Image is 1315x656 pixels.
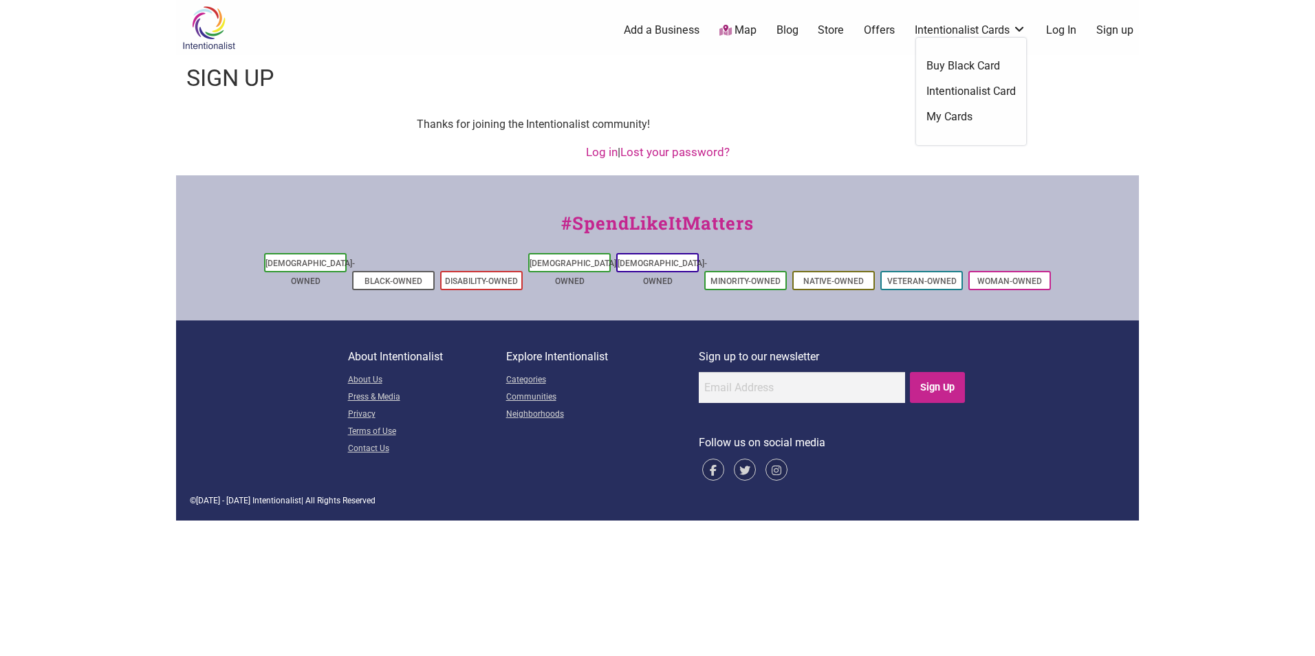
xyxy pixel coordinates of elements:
a: [DEMOGRAPHIC_DATA]-Owned [618,259,707,286]
h1: Sign up [186,62,274,95]
p: About Intentionalist [348,348,506,366]
a: About Us [348,372,506,389]
input: Email Address [699,372,905,403]
a: Disability-Owned [445,276,518,286]
img: Intentionalist [176,6,241,50]
div: | [190,144,1125,162]
a: Lost your password? [620,145,730,159]
div: © | All Rights Reserved [190,494,1125,507]
p: Explore Intentionalist [506,348,699,366]
p: Follow us on social media [699,434,968,452]
input: Sign Up [910,372,966,403]
a: Sign up [1096,23,1133,38]
a: [DEMOGRAPHIC_DATA]-Owned [530,259,619,286]
a: Press & Media [348,389,506,406]
a: Black-Owned [365,276,422,286]
a: Add a Business [624,23,699,38]
a: Map [719,23,757,39]
a: Minority-Owned [710,276,781,286]
a: Contact Us [348,441,506,458]
a: Buy Black Card [926,58,1016,74]
div: Thanks for joining the Intentionalist community! [417,116,898,133]
a: Intentionalist Card [926,84,1016,99]
a: Intentionalist Cards [915,23,1026,38]
p: Sign up to our newsletter [699,348,968,366]
a: Log In [1046,23,1076,38]
span: Intentionalist [252,496,301,505]
a: Neighborhoods [506,406,699,424]
a: Communities [506,389,699,406]
div: #SpendLikeItMatters [176,210,1139,250]
a: Native-Owned [803,276,864,286]
a: [DEMOGRAPHIC_DATA]-Owned [265,259,355,286]
a: Log in [586,145,618,159]
a: Store [818,23,844,38]
a: Terms of Use [348,424,506,441]
a: Offers [864,23,895,38]
a: Woman-Owned [977,276,1042,286]
a: Categories [506,372,699,389]
a: My Cards [926,109,1016,124]
span: [DATE] - [DATE] [196,496,250,505]
a: Veteran-Owned [887,276,957,286]
a: Privacy [348,406,506,424]
a: Blog [776,23,798,38]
